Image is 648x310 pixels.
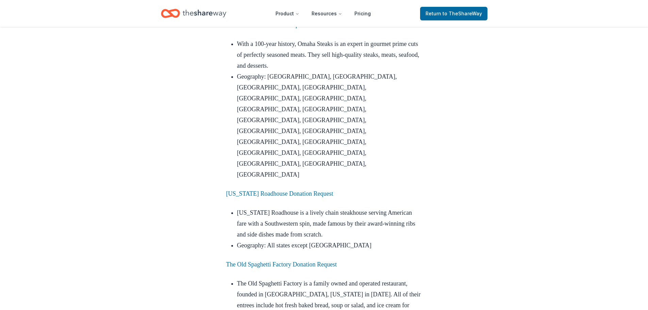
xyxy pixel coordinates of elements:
li: Geography: [GEOGRAPHIC_DATA], [GEOGRAPHIC_DATA], [GEOGRAPHIC_DATA], [GEOGRAPHIC_DATA], [GEOGRAPHI... [237,71,422,180]
a: Returnto TheShareWay [420,7,487,20]
li: Geography: All states except [GEOGRAPHIC_DATA] [237,240,422,251]
span: Return [426,10,482,18]
a: Pricing [349,7,376,20]
button: Resources [306,7,348,20]
li: With a 100-year history, Omaha Steaks is an expert in gourmet prime cuts of perfectly seasoned me... [237,38,422,71]
a: Home [161,5,226,21]
a: The Old Spaghetti Factory Donation Request [226,261,337,268]
a: [US_STATE] Roadhouse Donation Request [226,190,333,197]
li: [US_STATE] Roadhouse is a lively chain steakhouse serving American fare with a Southwestern spin,... [237,207,422,240]
span: to TheShareWay [443,11,482,16]
nav: Main [270,5,376,21]
button: Product [270,7,305,20]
